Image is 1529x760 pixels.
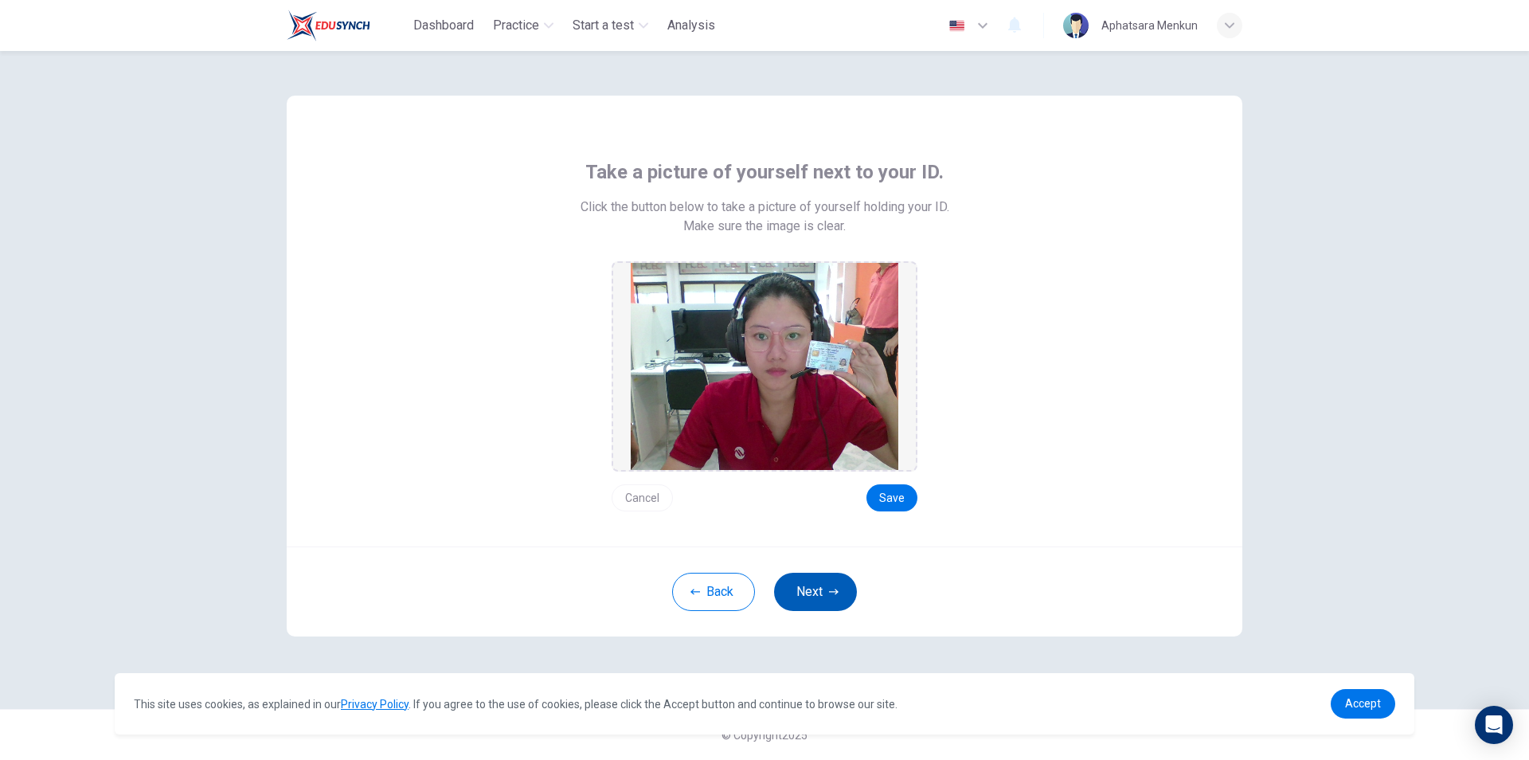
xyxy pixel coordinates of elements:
button: Cancel [612,484,673,511]
a: Privacy Policy [341,698,409,711]
button: Next [774,573,857,611]
button: Dashboard [407,11,480,40]
img: Profile picture [1063,13,1089,38]
button: Back [672,573,755,611]
span: This site uses cookies, as explained in our . If you agree to the use of cookies, please click th... [134,698,897,711]
span: Start a test [573,16,634,35]
img: preview screemshot [631,263,898,470]
span: Make sure the image is clear. [683,217,846,236]
a: dismiss cookie message [1331,689,1395,719]
span: Click the button below to take a picture of yourself holding your ID. [581,198,949,217]
button: Save [866,484,917,511]
span: Practice [493,16,539,35]
button: Practice [487,11,560,40]
span: © Copyright 2025 [721,729,808,742]
span: Dashboard [413,16,474,35]
div: Open Intercom Messenger [1475,706,1513,744]
div: Aphatsara Menkun [1101,16,1198,35]
button: Analysis [661,11,721,40]
img: en [947,20,967,32]
img: Train Test logo [287,10,370,41]
div: cookieconsent [115,673,1414,735]
span: Analysis [667,16,715,35]
button: Start a test [566,11,655,40]
span: Accept [1345,697,1381,710]
span: Take a picture of yourself next to your ID. [585,159,944,185]
a: Train Test logo [287,10,407,41]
